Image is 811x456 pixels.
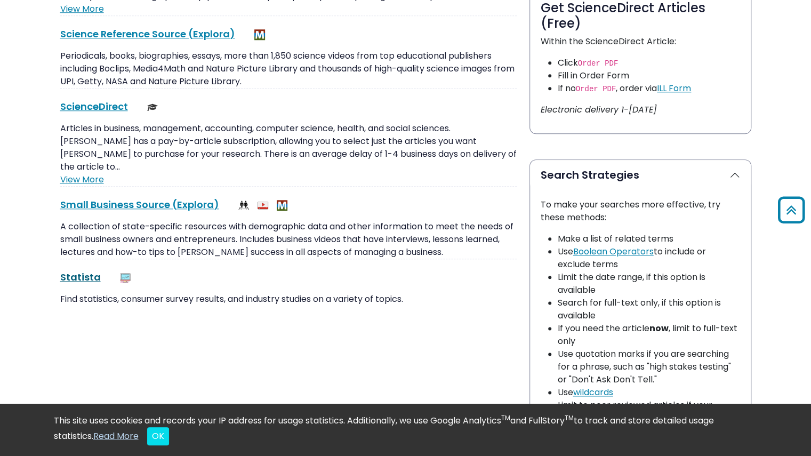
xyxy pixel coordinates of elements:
strong: now [649,322,669,334]
a: View More [60,173,104,186]
img: MeL (Michigan electronic Library) [254,29,265,40]
a: Statista [60,270,101,284]
a: Boolean Operators [573,245,654,258]
img: Demographics [238,200,249,211]
p: To make your searches more effective, try these methods: [541,198,740,224]
a: Small Business Source (Explora) [60,198,219,211]
p: Find statistics, consumer survey results, and industry studies on a variety of topics. [60,293,517,306]
h3: Get ScienceDirect Articles (Free) [541,1,740,31]
img: MeL (Michigan electronic Library) [277,200,287,211]
p: A collection of state-specific resources with demographic data and other information to meet the ... [60,220,517,259]
div: This site uses cookies and records your IP address for usage statistics. Additionally, we use Goo... [54,414,758,445]
img: Statistics [120,273,131,283]
li: Make a list of related terms [558,233,740,245]
p: [PERSON_NAME] has a pay-by-article subscription, allowing you to select just the articles you wan... [60,135,517,173]
a: wildcards [573,386,613,398]
a: Back to Top [774,201,808,219]
li: Click [558,57,740,69]
img: Audio & Video [258,200,268,211]
a: Science Reference Source (Explora) [60,27,235,41]
sup: TM [565,413,574,422]
li: Use [558,386,740,399]
li: Limit the date range, if this option is available [558,271,740,297]
a: ScienceDirect [60,100,128,113]
li: Use quotation marks if you are searching for a phrase, such as "high stakes testing" or "Don't As... [558,348,740,386]
i: Electronic delivery 1-[DATE] [541,103,657,116]
li: If no , order via [558,82,740,95]
li: Fill in Order Form [558,69,740,82]
code: Order PDF [578,59,619,68]
button: Close [147,427,169,445]
img: Scholarly or Peer Reviewed [147,102,158,113]
p: Within the ScienceDirect Article: [541,35,740,48]
code: Order PDF [576,85,616,93]
sup: TM [501,413,510,422]
p: Periodicals, books, biographies, essays, more than 1,850 science videos from top educational publ... [60,50,517,88]
a: View More [60,3,104,15]
a: Read More [93,429,139,442]
li: If you need the article , limit to full-text only [558,322,740,348]
li: Use to include or exclude terms [558,245,740,271]
a: ILL Form [657,82,691,94]
button: Search Strategies [530,160,751,190]
li: Search for full-text only, if this option is available [558,297,740,322]
li: Limit to peer reviewed articles if your assigment requires it [558,399,740,425]
p: Articles in business, management, accounting, computer science, health, and social sciences. [60,122,517,135]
